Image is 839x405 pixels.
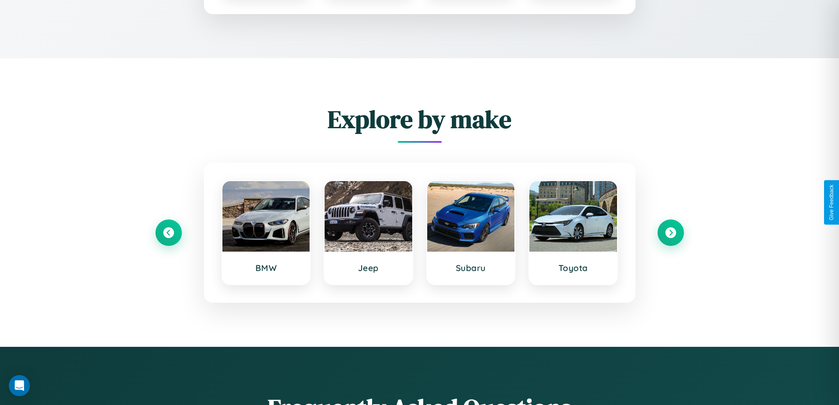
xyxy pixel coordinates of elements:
h3: BMW [231,263,301,273]
h3: Toyota [538,263,608,273]
h3: Jeep [333,263,403,273]
h2: Explore by make [155,102,684,136]
h3: Subaru [436,263,506,273]
div: Open Intercom Messenger [9,375,30,396]
div: Give Feedback [828,185,835,220]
